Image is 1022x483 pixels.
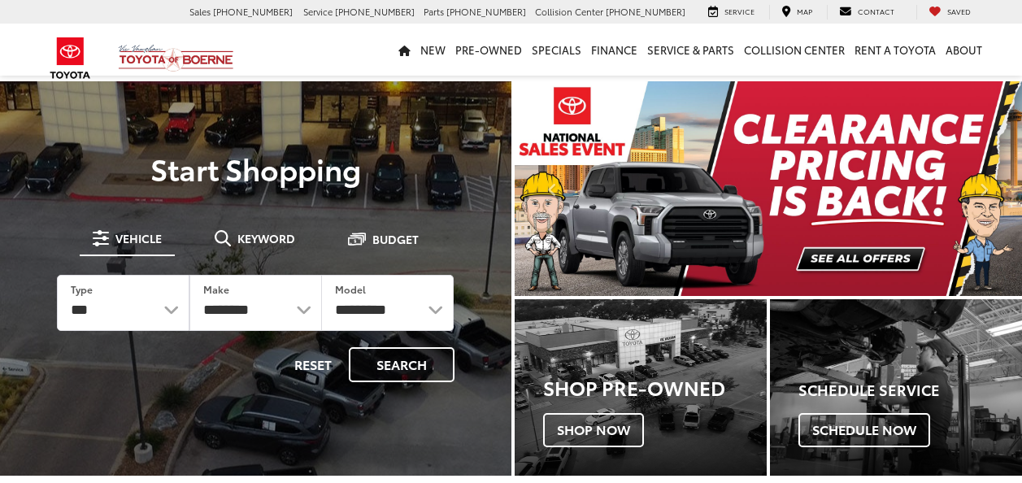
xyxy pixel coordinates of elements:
[515,299,767,476] div: Toyota
[543,413,644,447] span: Shop Now
[586,24,642,76] a: Finance
[118,44,234,72] img: Vic Vaughan Toyota of Boerne
[335,282,366,296] label: Model
[303,5,333,18] span: Service
[858,6,894,16] span: Contact
[642,24,739,76] a: Service & Parts: Opens in a new tab
[450,24,527,76] a: Pre-Owned
[606,5,685,18] span: [PHONE_NUMBER]
[213,5,293,18] span: [PHONE_NUMBER]
[527,24,586,76] a: Specials
[798,382,1022,398] h4: Schedule Service
[71,282,93,296] label: Type
[281,347,346,382] button: Reset
[770,299,1022,476] a: Schedule Service Schedule Now
[724,6,755,16] span: Service
[946,114,1022,263] button: Click to view next picture.
[335,5,415,18] span: [PHONE_NUMBER]
[372,233,419,245] span: Budget
[415,24,450,76] a: New
[515,114,591,263] button: Click to view previous picture.
[916,5,983,20] a: My Saved Vehicles
[696,5,767,20] a: Service
[189,5,211,18] span: Sales
[446,5,526,18] span: [PHONE_NUMBER]
[850,24,941,76] a: Rent a Toyota
[947,6,971,16] span: Saved
[769,5,824,20] a: Map
[115,233,162,244] span: Vehicle
[798,413,930,447] span: Schedule Now
[349,347,454,382] button: Search
[424,5,444,18] span: Parts
[40,32,101,85] img: Toyota
[394,24,415,76] a: Home
[535,5,603,18] span: Collision Center
[827,5,907,20] a: Contact
[203,282,229,296] label: Make
[237,233,295,244] span: Keyword
[941,24,987,76] a: About
[739,24,850,76] a: Collision Center
[515,299,767,476] a: Shop Pre-Owned Shop Now
[34,152,477,185] p: Start Shopping
[543,376,767,398] h3: Shop Pre-Owned
[770,299,1022,476] div: Toyota
[797,6,812,16] span: Map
